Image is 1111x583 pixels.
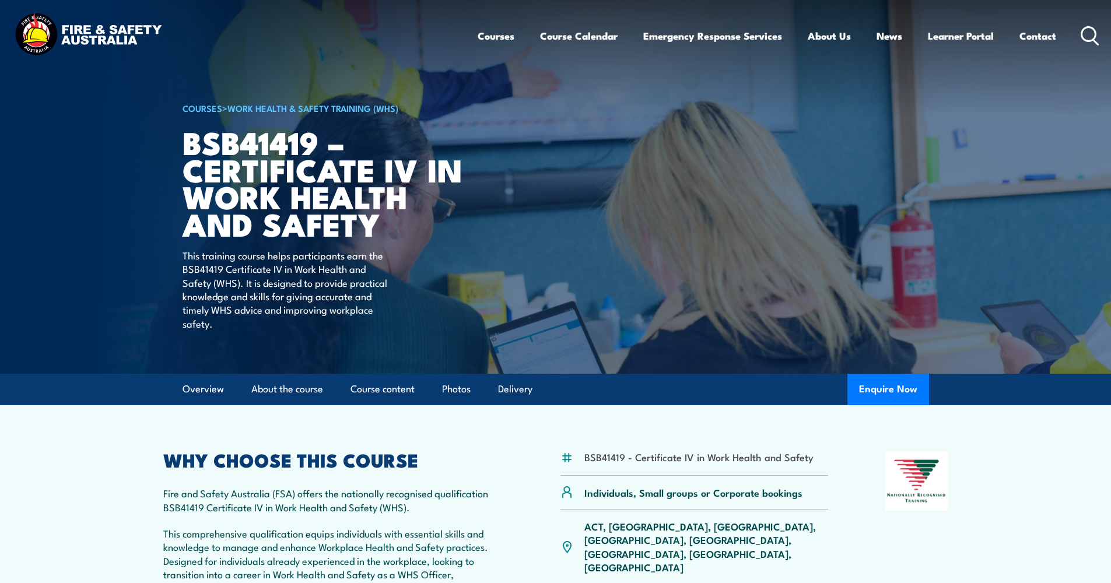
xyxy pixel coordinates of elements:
[643,20,782,51] a: Emergency Response Services
[1019,20,1056,51] a: Contact
[442,374,471,405] a: Photos
[183,248,395,330] p: This training course helps participants earn the BSB41419 Certificate IV in Work Health and Safet...
[584,450,814,463] li: BSB41419 - Certificate IV in Work Health and Safety
[227,101,398,114] a: Work Health & Safety Training (WHS)
[183,374,224,405] a: Overview
[808,20,851,51] a: About Us
[183,128,471,237] h1: BSB41419 – Certificate IV in Work Health and Safety
[928,20,994,51] a: Learner Portal
[877,20,902,51] a: News
[183,101,471,115] h6: >
[847,374,929,405] button: Enquire Now
[351,374,415,405] a: Course content
[885,451,948,511] img: Nationally Recognised Training logo.
[540,20,618,51] a: Course Calendar
[163,486,504,514] p: Fire and Safety Australia (FSA) offers the nationally recognised qualification BSB41419 Certifica...
[584,486,802,499] p: Individuals, Small groups or Corporate bookings
[478,20,514,51] a: Courses
[251,374,323,405] a: About the course
[498,374,532,405] a: Delivery
[584,519,829,574] p: ACT, [GEOGRAPHIC_DATA], [GEOGRAPHIC_DATA], [GEOGRAPHIC_DATA], [GEOGRAPHIC_DATA], [GEOGRAPHIC_DATA...
[183,101,222,114] a: COURSES
[163,451,504,468] h2: WHY CHOOSE THIS COURSE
